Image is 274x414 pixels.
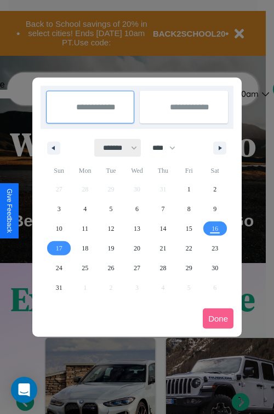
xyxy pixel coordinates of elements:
span: 13 [134,219,140,238]
span: 12 [108,219,115,238]
button: 5 [98,199,124,219]
span: 30 [212,258,218,278]
span: 15 [186,219,192,238]
button: 18 [72,238,98,258]
button: 26 [98,258,124,278]
span: 2 [213,179,216,199]
span: 4 [83,199,87,219]
button: 14 [150,219,176,238]
button: 6 [124,199,150,219]
button: 28 [150,258,176,278]
span: 23 [212,238,218,258]
span: 24 [56,258,62,278]
span: Sat [202,162,228,179]
button: 8 [176,199,202,219]
button: 12 [98,219,124,238]
span: 17 [56,238,62,258]
span: 22 [186,238,192,258]
span: 25 [82,258,88,278]
span: 7 [161,199,164,219]
button: 3 [46,199,72,219]
span: 1 [187,179,191,199]
span: 8 [187,199,191,219]
button: 1 [176,179,202,199]
div: Give Feedback [5,189,13,233]
span: Sun [46,162,72,179]
button: 13 [124,219,150,238]
span: Thu [150,162,176,179]
div: Open Intercom Messenger [11,377,37,403]
span: 19 [108,238,115,258]
span: 26 [108,258,115,278]
button: 17 [46,238,72,258]
button: 10 [46,219,72,238]
button: 2 [202,179,228,199]
span: 27 [134,258,140,278]
button: Done [203,308,233,329]
button: 4 [72,199,98,219]
span: 31 [56,278,62,298]
span: 20 [134,238,140,258]
button: 22 [176,238,202,258]
button: 15 [176,219,202,238]
span: 14 [159,219,166,238]
span: Fri [176,162,202,179]
span: 21 [159,238,166,258]
button: 31 [46,278,72,298]
button: 27 [124,258,150,278]
button: 11 [72,219,98,238]
button: 25 [72,258,98,278]
button: 16 [202,219,228,238]
button: 24 [46,258,72,278]
button: 7 [150,199,176,219]
button: 29 [176,258,202,278]
span: 3 [58,199,61,219]
span: 18 [82,238,88,258]
button: 19 [98,238,124,258]
span: 10 [56,219,62,238]
span: 5 [110,199,113,219]
span: Wed [124,162,150,179]
button: 9 [202,199,228,219]
button: 30 [202,258,228,278]
button: 20 [124,238,150,258]
span: 9 [213,199,216,219]
span: 6 [135,199,139,219]
span: 16 [212,219,218,238]
span: Tue [98,162,124,179]
span: 28 [159,258,166,278]
button: 21 [150,238,176,258]
span: 11 [82,219,88,238]
span: Mon [72,162,98,179]
span: 29 [186,258,192,278]
button: 23 [202,238,228,258]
